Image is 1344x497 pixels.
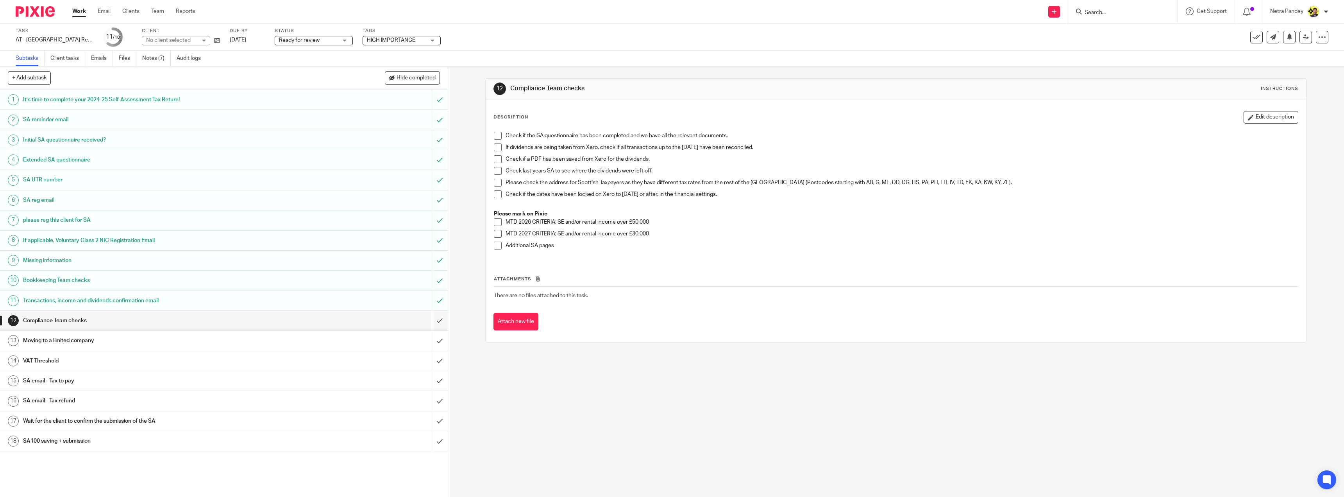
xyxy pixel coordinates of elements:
div: 12 [493,83,506,95]
div: 15 [8,375,19,386]
p: Additional SA pages [506,242,1298,249]
u: Please mark on Pixie [494,211,547,217]
p: Check if a PDF has been saved from Xero for the dividends. [506,155,1298,163]
button: Attach new file [493,313,538,330]
div: 1 [8,94,19,105]
h1: please reg this client for SA [23,214,290,226]
div: No client selected [146,36,197,44]
h1: SA reminder email [23,114,290,126]
h1: SA reg email [23,194,290,206]
p: MTD 2027 CRITERIA; SE and/or rental income over £30,000 [506,230,1298,238]
p: Check if the dates have been locked on Xero to [DATE] or after, in the financial settings. [506,190,1298,198]
h1: Wait for the client to confirm the submission of the SA [23,415,290,427]
p: Check last years SA to see where the dividends were left off. [506,167,1298,175]
label: Due by [230,28,265,34]
div: 11 [8,295,19,306]
h1: Moving to a limited company [23,335,290,346]
a: Email [98,7,111,15]
p: Please check the address for Scottish Taxpayers as they have different tax rates from the rest of... [506,179,1298,187]
div: 5 [8,175,19,186]
a: Notes (7) [142,51,171,66]
div: 13 [8,335,19,346]
a: Reports [176,7,195,15]
div: 16 [8,396,19,407]
h1: SA email - Tax to pay [23,375,290,387]
a: Subtasks [16,51,45,66]
p: Description [493,114,528,120]
button: Hide completed [385,71,440,84]
h1: Compliance Team checks [510,84,913,93]
div: 9 [8,255,19,266]
h1: If applicable, Voluntary Class 2 NIC Registration Email [23,235,290,246]
h1: It's time to complete your 2024-25 Self-Assessment Tax Return! [23,94,290,106]
span: Ready for review [279,38,320,43]
div: Instructions [1261,86,1298,92]
span: There are no files attached to this task. [494,293,588,298]
span: Hide completed [397,75,436,81]
h1: Compliance Team checks [23,315,290,327]
div: 17 [8,416,19,427]
a: Client tasks [50,51,85,66]
label: Tags [363,28,441,34]
div: 4 [8,154,19,165]
button: Edit description [1244,111,1298,124]
div: AT - SA Return - PE 05-04-2025 [16,36,94,44]
a: Clients [122,7,139,15]
label: Status [275,28,353,34]
div: 12 [8,315,19,326]
label: Client [142,28,220,34]
p: Check if the SA questionnaire has been completed and we have all the relevant documents. [506,132,1298,140]
div: 7 [8,215,19,226]
h1: SA email - Tax refund [23,395,290,407]
div: 11 [106,32,120,41]
span: Attachments [494,277,531,281]
h1: Initial SA questionnaire received? [23,134,290,146]
div: 3 [8,135,19,145]
h1: Transactions, income and dividends confirmation email [23,295,290,307]
h1: SA100 saving + submission [23,435,290,447]
div: 14 [8,355,19,366]
div: AT - [GEOGRAPHIC_DATA] Return - PE [DATE] [16,36,94,44]
p: If dividends are being taken from Xero, check if all transactions up to the [DATE] have been reco... [506,144,1298,151]
button: + Add subtask [8,71,51,84]
div: 8 [8,235,19,246]
div: 2 [8,115,19,126]
input: Search [1084,9,1154,16]
small: /18 [113,35,120,39]
p: Netra Pandey [1270,7,1303,15]
label: Task [16,28,94,34]
a: Files [119,51,136,66]
div: 18 [8,436,19,447]
span: HIGH IMPORTANCE [367,38,415,43]
p: MTD 2026 CRITERIA; SE and/or rental income over £50,000 [506,218,1298,226]
h1: Extended SA questionnaire [23,154,290,166]
h1: VAT Threshold [23,355,290,367]
span: Get Support [1197,9,1227,14]
a: Team [151,7,164,15]
a: Emails [91,51,113,66]
div: 6 [8,195,19,206]
span: [DATE] [230,37,246,43]
h1: Bookkeeping Team checks [23,275,290,286]
h1: Missing information [23,255,290,266]
img: Pixie [16,6,55,17]
img: Netra-New-Starbridge-Yellow.jpg [1307,5,1320,18]
a: Audit logs [177,51,207,66]
a: Work [72,7,86,15]
h1: SA UTR number [23,174,290,186]
div: 10 [8,275,19,286]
